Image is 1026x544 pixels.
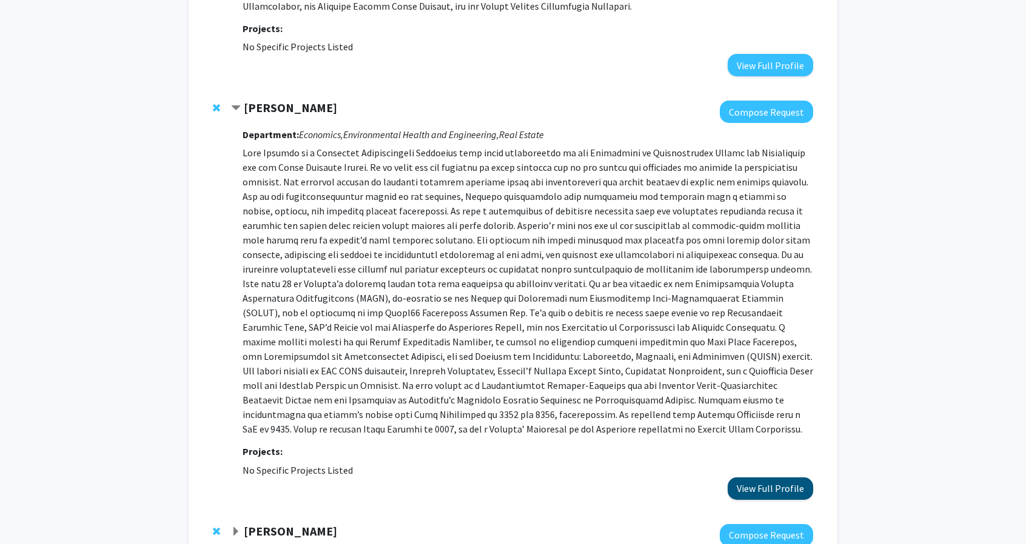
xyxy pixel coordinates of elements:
button: Compose Request to Paul Ferraro [720,101,813,123]
strong: Projects: [243,445,283,457]
strong: [PERSON_NAME] [244,523,337,539]
i: Economics, [299,128,343,141]
p: Lore ­Ipsumdo si a Consectet Adipiscingeli Seddoeius temp incid utlaboreetdo ma ali Enimadmini ve... [243,145,813,436]
span: No Specific Projects Listed [243,41,353,53]
span: Remove Paul Ferraro from bookmarks [213,103,220,113]
span: Contract Paul Ferraro Bookmark [231,104,241,113]
span: No Specific Projects Listed [243,464,353,476]
strong: [PERSON_NAME] [244,100,337,115]
strong: Projects: [243,22,283,35]
iframe: Chat [9,489,52,535]
button: View Full Profile [728,477,813,500]
span: Remove Richard Smith from bookmarks [213,526,220,536]
strong: Department: [243,128,299,141]
button: View Full Profile [728,54,813,76]
i: Environmental Health and Engineering, [343,128,499,141]
span: Expand Richard Smith Bookmark [231,527,241,537]
i: Real Estate [499,128,544,141]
